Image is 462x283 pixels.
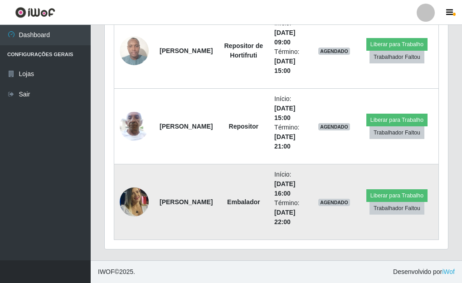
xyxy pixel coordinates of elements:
span: IWOF [98,268,115,275]
strong: Repositor [229,123,258,130]
img: 1746382932878.jpeg [120,31,149,70]
span: © 2025 . [98,267,135,277]
li: Término: [274,123,307,151]
button: Liberar para Trabalho [366,189,428,202]
li: Término: [274,198,307,227]
button: Trabalhador Faltou [370,202,424,215]
img: 1733239406405.jpeg [120,181,149,223]
button: Liberar para Trabalho [366,38,428,51]
li: Início: [274,19,307,47]
time: [DATE] 16:00 [274,180,295,197]
time: [DATE] 15:00 [274,105,295,121]
li: Término: [274,47,307,76]
time: [DATE] 21:00 [274,133,295,150]
a: iWof [442,268,455,275]
span: AGENDADO [318,199,350,206]
li: Início: [274,94,307,123]
span: Desenvolvido por [393,267,455,277]
time: [DATE] 15:00 [274,58,295,74]
strong: [PERSON_NAME] [160,123,213,130]
strong: Repositor de Hortifruti [224,42,263,59]
button: Trabalhador Faltou [370,126,424,139]
button: Trabalhador Faltou [370,51,424,63]
strong: Embalador [227,198,260,206]
img: 1743965211684.jpeg [120,107,149,145]
strong: [PERSON_NAME] [160,198,213,206]
img: CoreUI Logo [15,7,55,18]
li: Início: [274,170,307,198]
time: [DATE] 22:00 [274,209,295,225]
button: Liberar para Trabalho [366,114,428,126]
strong: [PERSON_NAME] [160,47,213,54]
span: AGENDADO [318,123,350,130]
time: [DATE] 09:00 [274,29,295,46]
span: AGENDADO [318,48,350,55]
